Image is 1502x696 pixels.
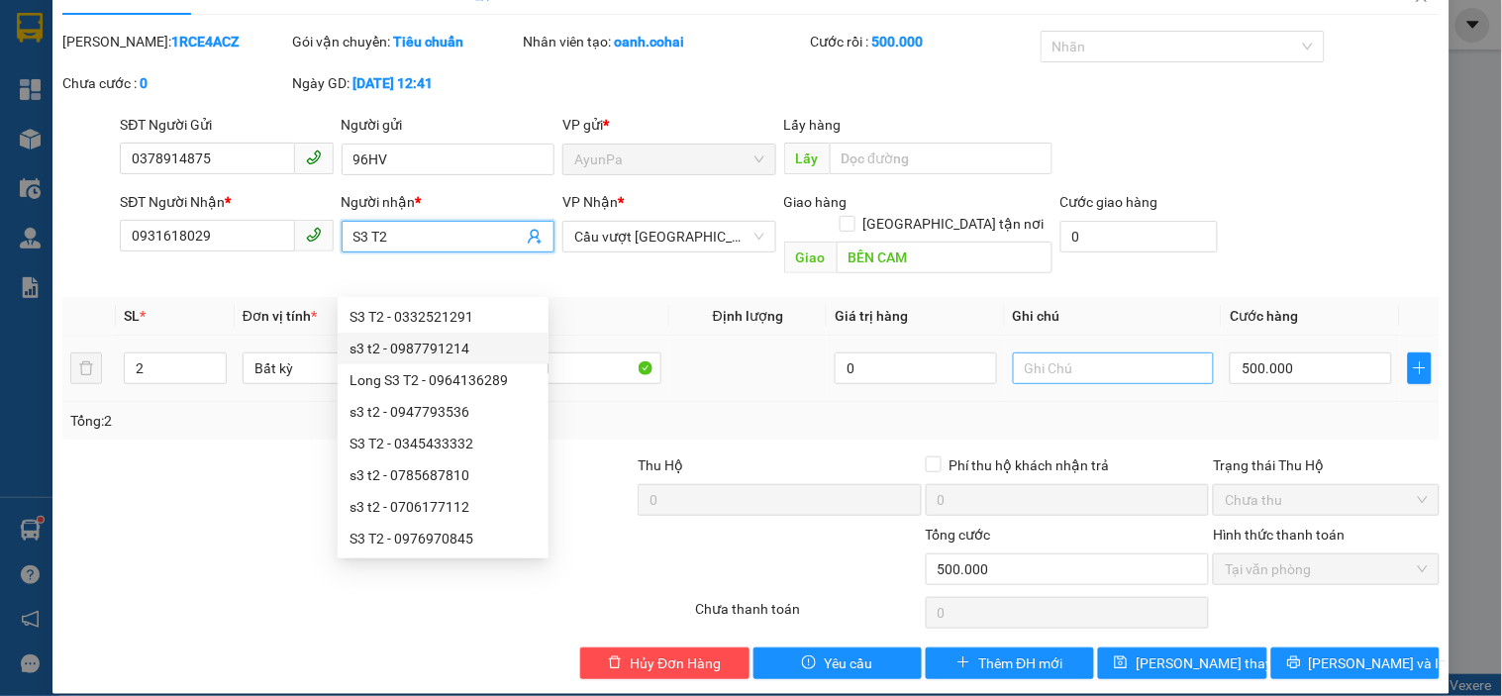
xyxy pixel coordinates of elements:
[1060,221,1219,252] input: Cước giao hàng
[338,333,549,364] div: s3 t2 - 0987791214
[177,108,248,132] span: AyunPa
[177,137,346,171] span: 1XE SR+1TH
[837,242,1052,273] input: Dọc đường
[50,14,133,44] b: Cô Hai
[1098,647,1266,679] button: save[PERSON_NAME] thay đổi
[1409,360,1431,376] span: plus
[338,523,549,554] div: S3 T2 - 0976970845
[342,191,554,213] div: Người nhận
[1309,652,1448,674] span: [PERSON_NAME] và In
[978,652,1062,674] span: Thêm ĐH mới
[338,491,549,523] div: s3 t2 - 0706177112
[120,114,333,136] div: SĐT Người Gửi
[608,655,622,671] span: delete
[1408,352,1432,384] button: plus
[1271,647,1440,679] button: printer[PERSON_NAME] và In
[562,194,618,210] span: VP Nhận
[855,213,1052,235] span: [GEOGRAPHIC_DATA] tận nơi
[62,72,288,94] div: Chưa cước :
[527,229,543,245] span: user-add
[62,31,288,52] div: [PERSON_NAME]:
[784,194,848,210] span: Giao hàng
[306,149,322,165] span: phone
[1114,655,1128,671] span: save
[1287,655,1301,671] span: printer
[70,352,102,384] button: delete
[693,598,923,633] div: Chưa thanh toán
[306,227,322,243] span: phone
[811,31,1037,52] div: Cước rồi :
[835,308,908,324] span: Giá trị hàng
[350,433,537,454] div: S3 T2 - 0345433332
[574,145,763,174] span: AyunPa
[350,464,537,486] div: s3 t2 - 0785687810
[350,338,537,359] div: s3 t2 - 0987791214
[1013,352,1214,384] input: Ghi Chú
[1213,527,1345,543] label: Hình thức thanh toán
[293,72,519,94] div: Ngày GD:
[784,242,837,273] span: Giao
[350,401,537,423] div: s3 t2 - 0947793536
[872,34,924,50] b: 500.000
[120,191,333,213] div: SĐT Người Nhận
[140,75,148,91] b: 0
[9,61,108,92] h2: 1RCE4ACZ
[350,528,537,549] div: S3 T2 - 0976970845
[562,114,775,136] div: VP gửi
[394,34,464,50] b: Tiêu chuẩn
[956,655,970,671] span: plus
[1225,554,1427,584] span: Tại văn phòng
[638,457,683,473] span: Thu Hộ
[459,352,660,384] input: VD: Bàn, Ghế
[338,396,549,428] div: s3 t2 - 0947793536
[802,655,816,671] span: exclamation-circle
[580,647,749,679] button: deleteHủy Đơn Hàng
[177,75,396,99] span: Gửi: 96HV 0378914875
[1230,308,1298,324] span: Cước hàng
[523,31,807,52] div: Nhân viên tạo:
[830,143,1052,174] input: Dọc đường
[926,647,1094,679] button: plusThêm ĐH mới
[171,34,239,50] b: 1RCE4ACZ
[70,410,581,432] div: Tổng: 2
[753,647,922,679] button: exclamation-circleYêu cầu
[350,496,537,518] div: s3 t2 - 0706177112
[784,117,842,133] span: Lấy hàng
[177,53,250,68] span: [DATE] 12:41
[293,31,519,52] div: Gói vận chuyển:
[338,364,549,396] div: Long S3 T2 - 0964136289
[824,652,872,674] span: Yêu cầu
[942,454,1118,476] span: Phí thu hộ khách nhận trả
[254,353,432,383] span: Bất kỳ
[784,143,830,174] span: Lấy
[338,459,549,491] div: s3 t2 - 0785687810
[713,308,783,324] span: Định lượng
[338,301,549,333] div: S3 T2 - 0332521291
[353,75,434,91] b: [DATE] 12:41
[614,34,684,50] b: oanh.cohai
[243,308,317,324] span: Đơn vị tính
[574,222,763,251] span: Cầu vượt Bình Phước
[1136,652,1294,674] span: [PERSON_NAME] thay đổi
[1213,454,1439,476] div: Trạng thái Thu Hộ
[1225,485,1427,515] span: Chưa thu
[124,308,140,324] span: SL
[630,652,721,674] span: Hủy Đơn Hàng
[350,369,537,391] div: Long S3 T2 - 0964136289
[1005,297,1222,336] th: Ghi chú
[1060,194,1158,210] label: Cước giao hàng
[338,428,549,459] div: S3 T2 - 0345433332
[342,114,554,136] div: Người gửi
[926,527,991,543] span: Tổng cước
[350,306,537,328] div: S3 T2 - 0332521291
